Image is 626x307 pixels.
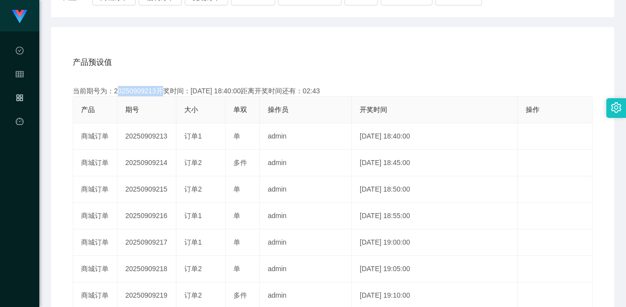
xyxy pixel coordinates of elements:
[73,150,117,176] td: 商城订单
[12,10,28,24] img: logo.9652507e.png
[233,238,240,246] span: 单
[117,150,176,176] td: 20250909214
[184,132,202,140] span: 订单1
[352,256,518,282] td: [DATE] 19:05:00
[352,150,518,176] td: [DATE] 18:45:00
[260,123,352,150] td: admin
[125,106,139,113] span: 期号
[233,159,247,167] span: 多件
[233,265,240,273] span: 单
[352,123,518,150] td: [DATE] 18:40:00
[260,203,352,229] td: admin
[352,203,518,229] td: [DATE] 18:55:00
[233,291,247,299] span: 多件
[16,94,24,182] span: 产品管理
[184,265,202,273] span: 订单2
[260,256,352,282] td: admin
[184,238,202,246] span: 订单1
[233,185,240,193] span: 单
[73,86,593,96] div: 当前期号为：20250909213开奖时间：[DATE] 18:40:00距离开奖时间还有：02:43
[73,256,117,282] td: 商城订单
[73,56,112,68] span: 产品预设值
[260,150,352,176] td: admin
[352,176,518,203] td: [DATE] 18:50:00
[117,256,176,282] td: 20250909218
[81,106,95,113] span: 产品
[184,185,202,193] span: 订单2
[16,42,24,62] i: 图标: check-circle-o
[16,112,24,211] a: 图标: dashboard平台首页
[117,176,176,203] td: 20250909215
[73,123,117,150] td: 商城订单
[352,229,518,256] td: [DATE] 19:00:00
[184,159,202,167] span: 订单2
[260,229,352,256] td: admin
[117,229,176,256] td: 20250909217
[184,106,198,113] span: 大小
[16,71,24,158] span: 会员管理
[184,212,202,220] span: 订单1
[611,102,622,113] i: 图标: setting
[526,106,540,113] span: 操作
[184,291,202,299] span: 订单2
[16,47,24,135] span: 数据中心
[360,106,387,113] span: 开奖时间
[233,212,240,220] span: 单
[233,106,247,113] span: 单双
[117,123,176,150] td: 20250909213
[268,106,288,113] span: 操作员
[73,229,117,256] td: 商城订单
[117,203,176,229] td: 20250909216
[16,89,24,109] i: 图标: appstore-o
[260,176,352,203] td: admin
[233,132,240,140] span: 单
[16,66,24,85] i: 图标: table
[73,203,117,229] td: 商城订单
[73,176,117,203] td: 商城订单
